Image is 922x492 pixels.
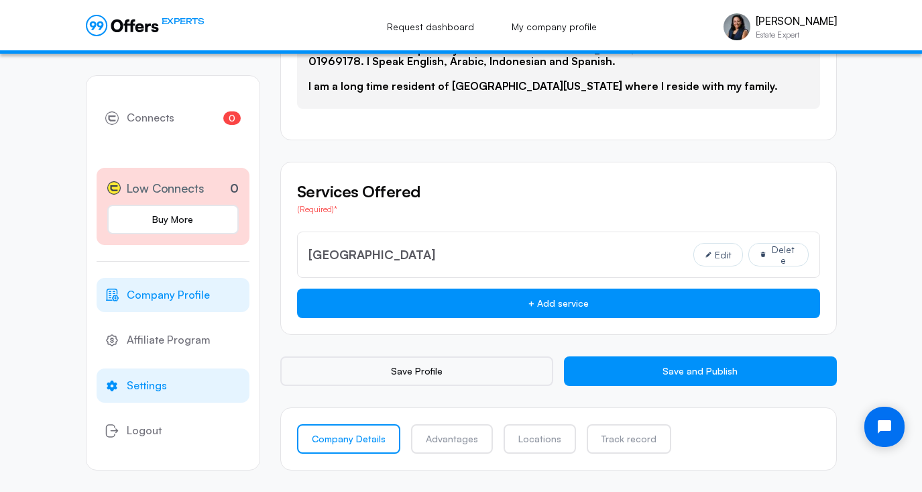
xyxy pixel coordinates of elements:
[97,323,249,358] a: Affiliate Program
[223,111,241,125] span: 0
[693,243,743,266] button: Edit
[280,356,553,386] button: Save Profile
[162,15,205,28] span: EXPERTS
[297,204,820,215] p: (Required)*
[127,377,167,394] span: Settings
[97,277,249,312] a: Company Profile
[127,286,210,303] span: Company Profile
[126,179,205,198] span: Low Connects
[411,424,493,454] a: Advantages
[86,15,205,36] a: EXPERTS
[504,424,576,454] a: Locations
[756,15,837,28] p: [PERSON_NAME]
[230,179,239,197] p: 0
[853,395,916,458] iframe: Tidio Chat
[127,109,174,127] span: Connects
[97,101,249,136] a: Connects0
[587,424,671,454] a: Track record
[497,12,612,42] a: My company profile
[756,31,837,39] p: Estate Expert
[127,422,162,440] span: Logout
[724,13,750,40] img: Vivienne Haroun
[715,250,732,260] span: Edit
[97,413,249,448] button: Logout
[97,368,249,403] a: Settings
[308,245,435,264] p: [GEOGRAPHIC_DATA]
[769,244,797,266] span: Delete
[127,332,211,349] span: Affiliate Program
[564,356,837,386] button: Save and Publish
[297,179,820,204] h5: Services Offered
[297,424,400,454] a: Company Details
[297,289,820,318] button: + Add service
[748,243,809,266] button: Delete
[372,12,489,42] a: Request dashboard
[107,204,239,234] a: Buy More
